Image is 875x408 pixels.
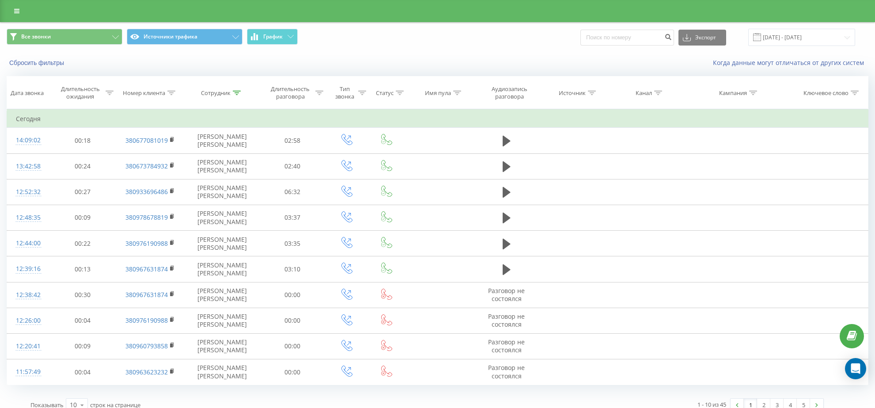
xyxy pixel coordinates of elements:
[11,89,44,97] div: Дата звонка
[49,205,116,230] td: 00:09
[125,290,168,299] a: 380967631874
[185,179,259,205] td: [PERSON_NAME] [PERSON_NAME]
[636,89,652,97] div: Канал
[559,89,586,97] div: Источник
[482,85,536,100] div: Аудиозапись разговора
[425,89,451,97] div: Имя пула
[125,342,168,350] a: 380960793858
[16,363,41,381] div: 11:57:49
[263,34,283,40] span: График
[125,316,168,324] a: 380976190988
[49,256,116,282] td: 00:13
[185,333,259,359] td: [PERSON_NAME] [PERSON_NAME]
[16,235,41,252] div: 12:44:00
[201,89,231,97] div: Сотрудник
[259,153,326,179] td: 02:40
[16,312,41,329] div: 12:26:00
[376,89,394,97] div: Статус
[49,308,116,333] td: 00:04
[49,153,116,179] td: 00:24
[49,282,116,308] td: 00:30
[49,333,116,359] td: 00:09
[49,359,116,385] td: 00:04
[185,231,259,256] td: [PERSON_NAME] [PERSON_NAME]
[7,110,868,128] td: Сегодня
[16,338,41,355] div: 12:20:41
[259,179,326,205] td: 06:32
[7,59,68,67] button: Сбросить фильтры
[247,29,298,45] button: График
[259,308,326,333] td: 00:00
[259,359,326,385] td: 00:00
[125,162,168,170] a: 380673784932
[678,30,726,46] button: Экспорт
[580,30,674,46] input: Поиск по номеру
[259,282,326,308] td: 00:00
[259,333,326,359] td: 00:00
[185,128,259,153] td: [PERSON_NAME] [PERSON_NAME]
[185,282,259,308] td: [PERSON_NAME] [PERSON_NAME]
[16,260,41,278] div: 12:39:16
[488,363,525,380] span: Разговор не состоялся
[16,132,41,149] div: 14:09:02
[259,205,326,230] td: 03:37
[259,128,326,153] td: 02:58
[49,179,116,205] td: 00:27
[125,239,168,248] a: 380976190988
[123,89,165,97] div: Номер клиента
[267,85,313,100] div: Длительность разговора
[803,89,848,97] div: Ключевое слово
[259,256,326,282] td: 03:10
[125,213,168,221] a: 380978678819
[125,265,168,273] a: 380967631874
[185,308,259,333] td: [PERSON_NAME] [PERSON_NAME]
[845,358,866,379] div: Open Intercom Messenger
[125,136,168,145] a: 380677081019
[259,231,326,256] td: 03:35
[488,312,525,328] span: Разговор не состоялся
[7,29,122,45] button: Все звонки
[719,89,747,97] div: Кампания
[488,286,525,303] span: Разговор не состоялся
[49,128,116,153] td: 00:18
[713,58,868,67] a: Когда данные могут отличаться от других систем
[125,368,168,376] a: 380963623232
[125,187,168,196] a: 380933696486
[185,205,259,230] td: [PERSON_NAME] [PERSON_NAME]
[16,209,41,226] div: 12:48:35
[49,231,116,256] td: 00:22
[185,359,259,385] td: [PERSON_NAME] [PERSON_NAME]
[127,29,242,45] button: Источники трафика
[57,85,103,100] div: Длительность ожидания
[16,183,41,201] div: 12:52:32
[21,33,51,40] span: Все звонки
[185,153,259,179] td: [PERSON_NAME] [PERSON_NAME]
[185,256,259,282] td: [PERSON_NAME] [PERSON_NAME]
[16,286,41,304] div: 12:38:42
[16,158,41,175] div: 13:42:58
[488,338,525,354] span: Разговор не состоялся
[333,85,356,100] div: Тип звонка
